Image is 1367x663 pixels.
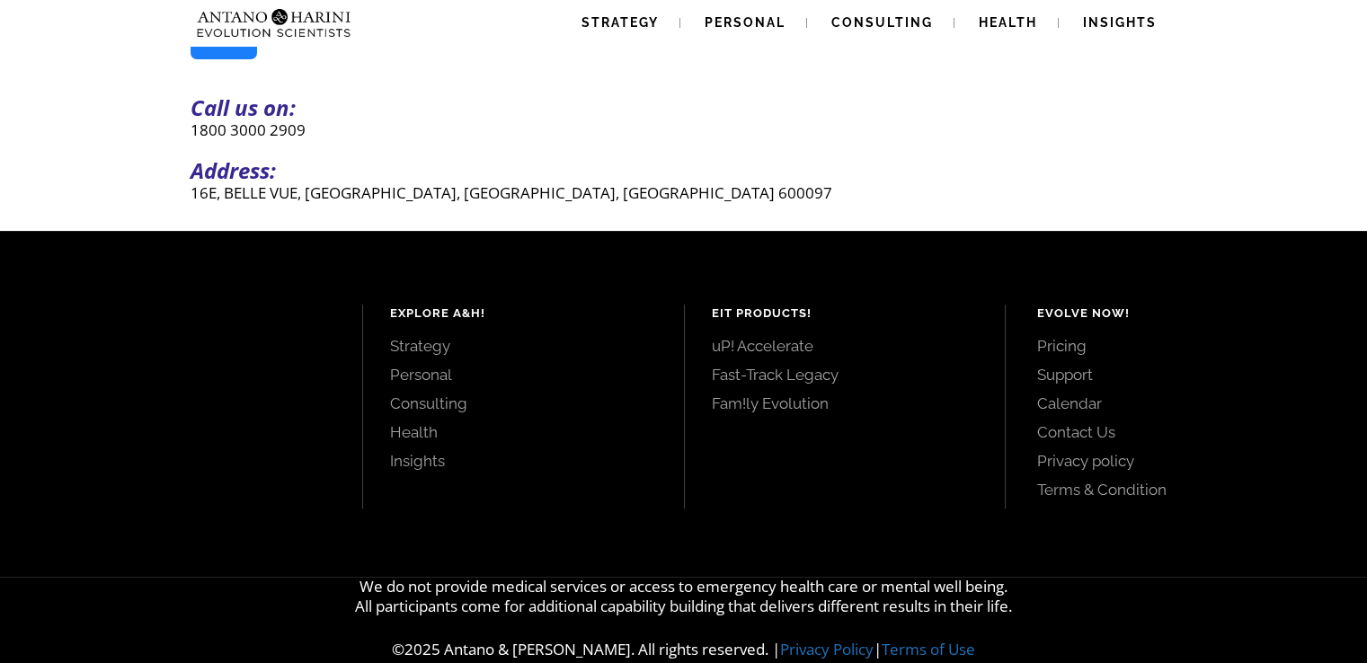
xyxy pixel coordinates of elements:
a: Support [1037,365,1327,385]
a: Insights [390,451,657,471]
a: Strategy [390,336,657,356]
a: Pricing [1037,336,1327,356]
a: Consulting [390,393,657,413]
span: Consulting [831,15,933,30]
a: Privacy policy [1037,451,1327,471]
a: Privacy Policy [780,639,874,659]
a: Calendar [1037,393,1327,413]
span: Strategy [581,15,659,30]
h4: Evolve Now! [1037,305,1327,323]
a: Contact Us [1037,422,1327,442]
a: Fam!ly Evolution [712,393,979,413]
strong: Call us on: [191,93,296,122]
a: Terms of Use [882,639,975,659]
a: Fast-Track Legacy [712,365,979,385]
a: Health [390,422,657,442]
a: Terms & Condition [1037,480,1327,499]
p: 16E, BELLE VUE, [GEOGRAPHIC_DATA], [GEOGRAPHIC_DATA], [GEOGRAPHIC_DATA] 600097 [191,182,1177,203]
span: Health [979,15,1037,30]
span: Insights [1083,15,1157,30]
a: uP! Accelerate [712,336,979,356]
h4: EIT Products! [712,305,979,323]
p: 1800 3000 2909 [191,119,1177,140]
span: Personal [705,15,786,30]
a: Personal [390,365,657,385]
h4: Explore A&H! [390,305,657,323]
strong: Address: [191,155,276,185]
